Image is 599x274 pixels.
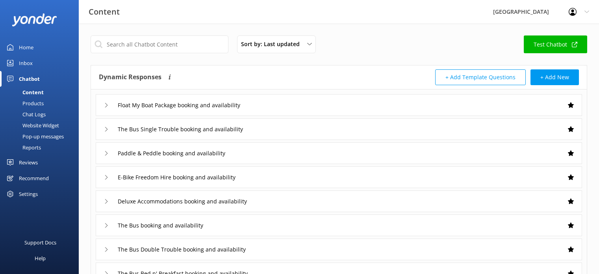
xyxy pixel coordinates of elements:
[19,155,38,170] div: Reviews
[524,35,587,53] a: Test Chatbot
[5,98,44,109] div: Products
[5,120,59,131] div: Website Widget
[5,87,44,98] div: Content
[19,71,40,87] div: Chatbot
[24,235,56,250] div: Support Docs
[5,120,79,131] a: Website Widget
[5,87,79,98] a: Content
[5,142,79,153] a: Reports
[89,6,120,18] h3: Content
[35,250,46,266] div: Help
[5,131,79,142] a: Pop-up messages
[241,40,304,48] span: Sort by: Last updated
[12,13,57,26] img: yonder-white-logo.png
[19,55,33,71] div: Inbox
[19,39,33,55] div: Home
[435,69,526,85] button: + Add Template Questions
[19,170,49,186] div: Recommend
[5,109,46,120] div: Chat Logs
[19,186,38,202] div: Settings
[5,98,79,109] a: Products
[99,69,161,85] h4: Dynamic Responses
[5,142,41,153] div: Reports
[5,109,79,120] a: Chat Logs
[5,131,64,142] div: Pop-up messages
[530,69,579,85] button: + Add New
[91,35,228,53] input: Search all Chatbot Content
